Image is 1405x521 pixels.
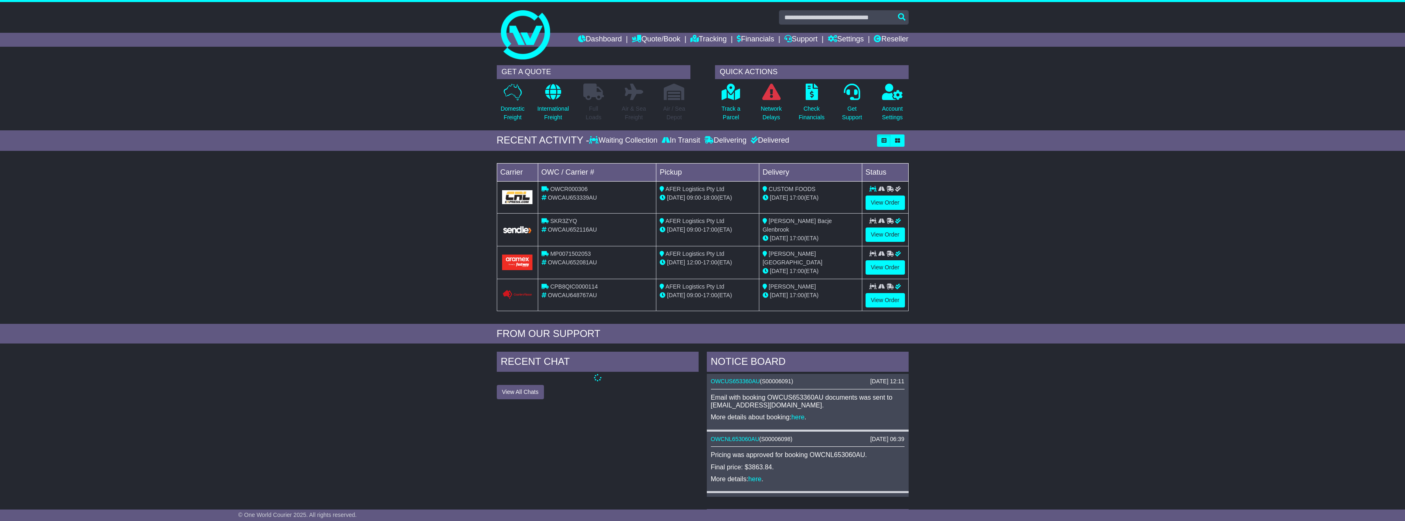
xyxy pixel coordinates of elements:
td: OWC / Carrier # [538,163,656,181]
span: 09:00 [687,292,701,298]
div: (ETA) [763,267,859,275]
a: AccountSettings [882,83,903,126]
span: 17:00 [790,194,804,201]
span: 12:00 [687,259,701,266]
p: Track a Parcel [722,105,740,122]
p: Pricing was approved for booking OWCNL653060AU. [711,451,905,459]
div: Waiting Collection [589,136,659,145]
a: InternationalFreight [537,83,569,126]
a: Financials [737,33,774,47]
span: OWCAU652116AU [548,226,597,233]
span: [DATE] [770,292,788,298]
a: here [791,414,804,421]
span: OWCAU653339AU [548,194,597,201]
span: [PERSON_NAME] [769,283,816,290]
span: [DATE] [770,268,788,274]
div: RECENT ACTIVITY - [497,134,589,146]
div: GET A QUOTE [497,65,690,79]
span: [DATE] [770,235,788,241]
a: View Order [866,228,905,242]
img: Aramex.png [502,255,533,270]
a: Dashboard [578,33,622,47]
span: 09:00 [687,194,701,201]
div: In Transit [660,136,702,145]
span: 17:00 [703,226,717,233]
span: AFER Logistics Pty Ltd [665,283,724,290]
a: Quote/Book [632,33,680,47]
span: AFER Logistics Pty Ltd [665,250,724,257]
div: [DATE] 06:39 [870,436,904,443]
a: NetworkDelays [760,83,782,126]
div: (ETA) [763,291,859,300]
span: 17:00 [703,259,717,266]
span: S00006091 [762,378,791,384]
a: Support [784,33,818,47]
div: - (ETA) [660,291,756,300]
span: [PERSON_NAME] Bacje Glenbrook [763,218,832,233]
a: OWCUS653360AU [711,378,760,384]
p: Domestic Freight [500,105,524,122]
td: Delivery [759,163,862,181]
a: View Order [866,196,905,210]
span: [DATE] [667,226,685,233]
a: Tracking [690,33,726,47]
a: Settings [828,33,864,47]
p: More details about booking: . [711,413,905,421]
span: CUSTOM FOODS [769,186,816,192]
p: Air & Sea Freight [622,105,646,122]
a: OWCNL653060AU [711,436,759,442]
button: View All Chats [497,385,544,399]
img: GetCarrierServiceLogo [502,190,533,204]
div: Delivered [749,136,789,145]
span: AFER Logistics Pty Ltd [665,186,724,192]
span: SKR3ZYQ [550,218,577,224]
span: [DATE] [667,194,685,201]
div: ( ) [711,436,905,443]
a: DomesticFreight [500,83,525,126]
div: (ETA) [763,234,859,243]
div: (ETA) [763,193,859,202]
img: GetCarrierServiceLogo [502,225,533,234]
div: NOTICE BOARD [707,352,909,374]
a: View Order [866,260,905,275]
div: RECENT CHAT [497,352,699,374]
p: Email with booking OWCUS653360AU documents was sent to [EMAIL_ADDRESS][DOMAIN_NAME]. [711,394,905,409]
td: Status [862,163,908,181]
div: - (ETA) [660,193,756,202]
a: Track aParcel [721,83,741,126]
div: - (ETA) [660,225,756,234]
p: More details: . [711,475,905,483]
p: Network Delays [761,105,781,122]
span: CPB8QIC0000114 [550,283,598,290]
p: International Freight [537,105,569,122]
td: Carrier [497,163,538,181]
div: [DATE] 12:11 [870,378,904,385]
span: AFER Logistics Pty Ltd [665,218,724,224]
span: [DATE] [667,259,685,266]
span: [PERSON_NAME][GEOGRAPHIC_DATA] [763,250,822,266]
td: Pickup [656,163,759,181]
span: © One World Courier 2025. All rights reserved. [238,512,357,518]
span: 17:00 [790,292,804,298]
span: S00006098 [761,436,790,442]
a: GetSupport [841,83,862,126]
div: QUICK ACTIONS [715,65,909,79]
span: [DATE] [667,292,685,298]
a: View Order [866,293,905,307]
p: Get Support [842,105,862,122]
a: here [748,475,761,482]
div: - (ETA) [660,258,756,267]
p: Account Settings [882,105,903,122]
div: ( ) [711,378,905,385]
img: GetCarrierServiceLogo [502,290,533,300]
div: FROM OUR SUPPORT [497,328,909,340]
div: Delivering [702,136,749,145]
p: Full Loads [583,105,604,122]
span: OWCAU652081AU [548,259,597,266]
span: OWCAU648767AU [548,292,597,298]
span: 17:00 [703,292,717,298]
a: CheckFinancials [798,83,825,126]
span: 09:00 [687,226,701,233]
p: Final price: $3863.84. [711,463,905,471]
span: [DATE] [770,194,788,201]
